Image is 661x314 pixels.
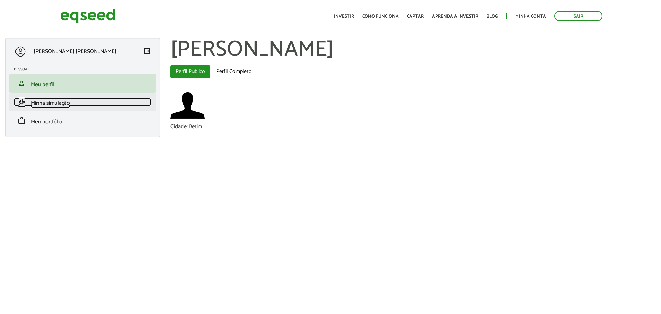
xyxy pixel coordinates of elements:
a: personMeu perfil [14,79,151,88]
a: Colapsar menu [143,47,151,57]
li: Meu portfólio [9,111,156,130]
a: finance_modeMinha simulação [14,98,151,106]
a: Blog [486,14,498,19]
a: Como funciona [362,14,399,19]
span: Meu perfil [31,80,54,89]
h1: [PERSON_NAME] [170,38,656,62]
a: Investir [334,14,354,19]
p: [PERSON_NAME] [PERSON_NAME] [34,48,116,55]
img: Foto de Anderson Silva [170,88,205,123]
a: Captar [407,14,424,19]
a: Perfil Público [170,65,210,78]
img: EqSeed [60,7,115,25]
div: Cidade [170,124,189,130]
span: finance_mode [18,98,26,106]
span: Meu portfólio [31,117,62,126]
li: Meu perfil [9,74,156,93]
div: Betim [189,124,202,130]
a: Minha conta [515,14,546,19]
a: Ver perfil do usuário. [170,88,205,123]
span: work [18,117,26,125]
span: : [187,122,188,131]
a: Sair [554,11,602,21]
a: Aprenda a investir [432,14,478,19]
span: Minha simulação [31,99,70,108]
span: person [18,79,26,88]
a: workMeu portfólio [14,117,151,125]
li: Minha simulação [9,93,156,111]
span: left_panel_close [143,47,151,55]
a: Perfil Completo [211,65,257,78]
h2: Pessoal [14,67,156,71]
